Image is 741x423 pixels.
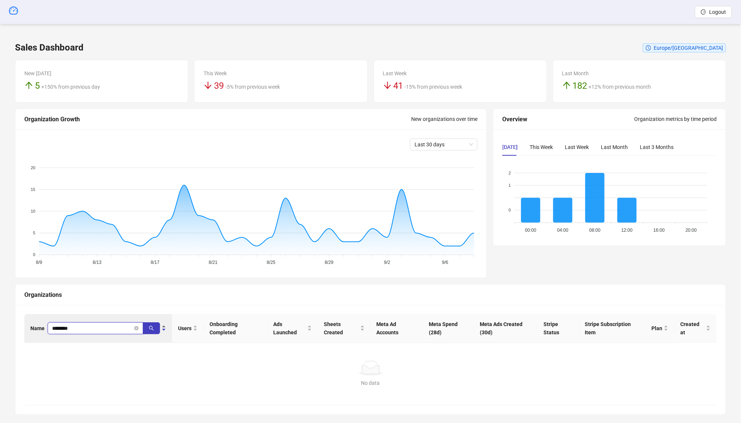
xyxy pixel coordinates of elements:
[24,69,179,77] div: New [DATE]
[394,80,403,91] span: 41
[134,326,139,331] button: close-circle
[474,314,538,343] th: Meta Ads Created (30d)
[9,6,18,15] span: dashboard
[423,314,474,343] th: Meta Spend (28d)
[273,320,305,337] span: Ads Launched
[509,170,511,175] tspan: 2
[709,9,726,15] span: Logout
[384,259,391,265] tspan: 9/2
[686,227,697,232] tspan: 20:00
[371,314,423,343] th: Meta Ad Accounts
[701,9,706,15] span: logout
[151,259,160,265] tspan: 8/17
[24,115,411,124] div: Organization Growth
[24,290,717,299] div: Organizations
[15,42,84,54] h3: Sales Dashboard
[31,165,35,170] tspan: 20
[509,208,511,212] tspan: 0
[502,143,518,151] div: [DATE]
[674,314,717,343] th: Created at
[562,81,571,90] span: arrow-up
[640,143,674,151] div: Last 3 Months
[267,259,276,265] tspan: 8/25
[209,259,218,265] tspan: 8/21
[621,227,633,232] tspan: 12:00
[589,84,651,90] span: +12% from previous month
[680,320,705,337] span: Created at
[405,84,463,90] span: -15% from previous week
[646,45,651,51] span: clock-circle
[204,69,358,77] div: This Week
[172,314,204,343] th: Users
[24,81,33,90] span: arrow-up
[35,80,40,91] span: 5
[204,314,267,343] th: Onboarding Completed
[41,84,100,90] span: +150% from previous day
[565,143,589,151] div: Last Week
[267,314,317,343] th: Ads Launched
[654,227,665,232] tspan: 16:00
[530,143,553,151] div: This Week
[225,84,280,90] span: -5% from previous week
[324,320,359,337] span: Sheets Created
[651,324,662,332] span: Plan
[634,116,717,122] span: Organization metrics by time period
[325,259,334,265] tspan: 8/29
[383,69,537,77] div: Last Week
[93,259,102,265] tspan: 8/13
[33,231,35,235] tspan: 5
[579,314,645,343] th: Stripe Subscription Item
[537,314,579,343] th: Stripe Status
[383,81,392,90] span: arrow-down
[415,139,473,150] span: Last 30 days
[31,209,35,213] tspan: 10
[509,183,511,188] tspan: 1
[178,324,192,332] span: Users
[31,187,35,192] tspan: 15
[33,379,708,387] div: No data
[318,314,371,343] th: Sheets Created
[590,227,601,232] tspan: 08:00
[36,259,42,265] tspan: 8/9
[204,81,213,90] span: arrow-down
[557,227,569,232] tspan: 04:00
[695,6,732,18] button: Logout
[411,116,478,122] span: New organizations over time
[573,80,587,91] span: 182
[525,227,536,232] tspan: 00:00
[645,314,674,343] th: Plan
[33,252,35,257] tspan: 0
[562,69,717,77] div: Last Month
[214,80,224,91] span: 39
[502,115,634,124] div: Overview
[601,143,628,151] div: Last Month
[149,326,154,331] span: search
[654,45,723,51] span: Europe/[GEOGRAPHIC_DATA]
[143,322,160,334] button: search
[442,259,448,265] tspan: 9/6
